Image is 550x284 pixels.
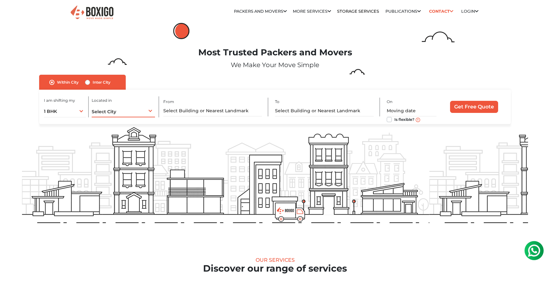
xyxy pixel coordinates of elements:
input: Moving date [387,105,436,116]
label: On [387,99,392,105]
div: Our Services [22,257,528,263]
h2: Discover our range of services [22,263,528,274]
a: Publications [385,9,421,14]
a: More services [293,9,331,14]
a: Packers and Movers [234,9,287,14]
label: Inter City [93,79,110,86]
img: move_date_info [416,118,420,122]
img: Boxigo [70,5,114,20]
a: Contact [427,6,455,16]
h1: Most Trusted Packers and Movers [22,47,528,58]
label: Within City [57,79,79,86]
a: Login [461,9,478,14]
span: 1 BHK [44,108,57,114]
p: We Make Your Move Simple [22,60,528,70]
label: Located in [92,98,112,103]
img: whatsapp-icon.svg [6,6,19,19]
img: boxigo_prackers_and_movers_truck [275,203,305,222]
span: Select City [92,109,116,114]
input: Select Building or Nearest Landmark [275,105,374,116]
a: Storage Services [337,9,379,14]
input: Get Free Quote [450,101,498,113]
label: From [163,99,174,105]
label: Is flexible? [394,116,414,122]
input: Select Building or Nearest Landmark [163,105,262,116]
label: I am shifting my [44,98,75,103]
label: To [275,99,279,105]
